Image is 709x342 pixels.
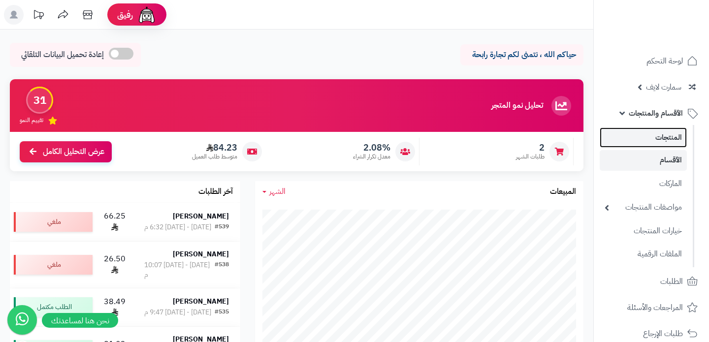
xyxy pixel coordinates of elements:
span: إعادة تحميل البيانات التلقائي [21,49,104,61]
td: 66.25 [97,203,133,241]
td: 38.49 [97,288,133,327]
h3: آخر الطلبات [198,187,233,196]
a: المنتجات [600,127,687,148]
div: #538 [215,260,229,280]
h3: المبيعات [550,187,576,196]
span: تقييم النمو [20,116,43,124]
strong: [PERSON_NAME] [173,296,229,307]
span: متوسط طلب العميل [192,153,237,161]
span: معدل تكرار الشراء [353,153,390,161]
a: عرض التحليل الكامل [20,141,112,162]
a: الشهر [262,186,286,197]
img: ai-face.png [137,5,157,25]
div: #539 [215,222,229,232]
td: 26.50 [97,242,133,288]
div: [DATE] - [DATE] 10:07 م [144,260,215,280]
a: الماركات [600,173,687,194]
span: 84.23 [192,142,237,153]
a: الطلبات [600,270,703,293]
div: [DATE] - [DATE] 9:47 م [144,308,211,317]
span: طلبات الشهر [516,153,545,161]
strong: [PERSON_NAME] [173,249,229,259]
span: الشهر [269,186,286,197]
a: لوحة التحكم [600,49,703,73]
span: المراجعات والأسئلة [627,301,683,314]
a: الملفات الرقمية [600,244,687,265]
h3: تحليل نمو المتجر [491,101,543,110]
a: مواصفات المنتجات [600,197,687,218]
img: logo-2.png [642,28,700,48]
span: سمارت لايف [646,80,681,94]
span: طلبات الإرجاع [643,327,683,341]
div: #535 [215,308,229,317]
span: عرض التحليل الكامل [43,146,104,157]
span: الطلبات [660,275,683,288]
a: تحديثات المنصة [26,5,51,27]
span: رفيق [117,9,133,21]
a: خيارات المنتجات [600,220,687,242]
div: [DATE] - [DATE] 6:32 م [144,222,211,232]
div: ملغي [14,212,93,232]
p: حياكم الله ، نتمنى لكم تجارة رابحة [468,49,576,61]
div: ملغي [14,255,93,275]
span: 2.08% [353,142,390,153]
span: 2 [516,142,545,153]
span: الأقسام والمنتجات [629,106,683,120]
a: المراجعات والأسئلة [600,296,703,319]
span: لوحة التحكم [646,54,683,68]
div: الطلب مكتمل [14,297,93,317]
strong: [PERSON_NAME] [173,211,229,221]
a: الأقسام [600,150,687,170]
